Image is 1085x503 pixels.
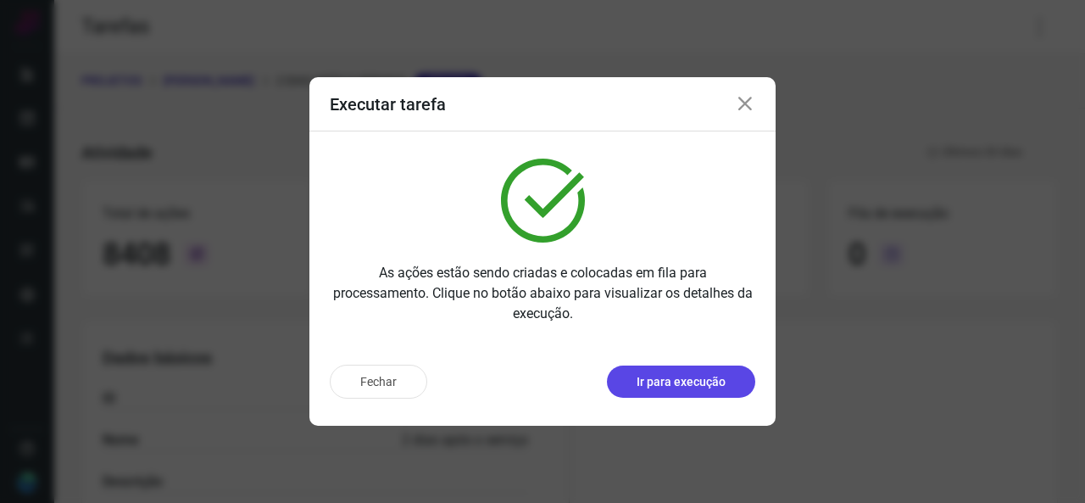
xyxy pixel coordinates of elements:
p: As ações estão sendo criadas e colocadas em fila para processamento. Clique no botão abaixo para ... [330,263,755,324]
button: Ir para execução [607,366,755,398]
img: verified.svg [501,159,585,243]
p: Ir para execução [637,373,726,391]
h3: Executar tarefa [330,94,446,115]
button: Fechar [330,365,427,399]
